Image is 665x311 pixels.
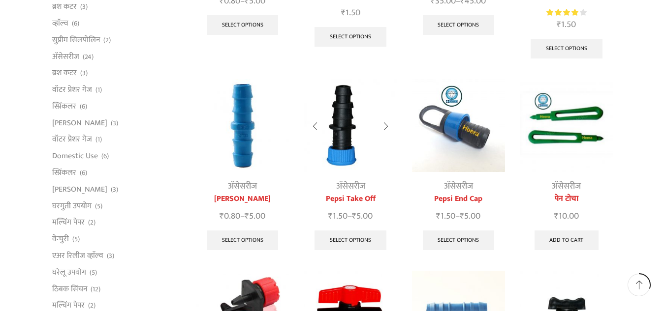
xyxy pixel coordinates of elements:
[95,201,102,211] span: (5)
[52,231,69,248] a: वेन्चुरी
[52,114,107,131] a: [PERSON_NAME]
[546,7,578,18] span: Rated out of 5
[436,209,455,224] bdi: 1.50
[52,264,86,281] a: घरेलू उपयोग
[352,209,373,224] bdi: 5.00
[352,209,356,224] span: ₹
[557,17,576,32] bdi: 1.50
[245,209,265,224] bdi: 5.00
[444,179,473,194] a: अ‍ॅसेसरीज
[520,193,613,205] a: पेन टोचा
[95,85,102,95] span: (1)
[52,214,85,231] a: मल्चिंग पेपर
[111,185,118,195] span: (3)
[52,181,107,198] a: [PERSON_NAME]
[436,209,441,224] span: ₹
[196,79,289,172] img: Lateral-Joiner-12-MM
[83,52,94,62] span: (24)
[460,209,480,224] bdi: 5.00
[341,5,346,20] span: ₹
[412,193,505,205] a: Pepsi End Cap
[520,79,613,172] img: PEN TOCHA
[88,218,95,227] span: (2)
[101,151,109,161] span: (6)
[72,234,80,244] span: (5)
[52,65,77,82] a: ब्रश कटर
[80,68,88,78] span: (3)
[423,230,495,250] a: Select options for “Pepsi End Cap”
[107,251,114,261] span: (3)
[557,17,561,32] span: ₹
[80,168,87,178] span: (6)
[304,79,397,172] img: pepsi take up
[412,79,505,172] img: Pepsi End Cap
[196,193,289,205] a: [PERSON_NAME]
[315,27,386,47] a: Select options for “१६ एम.एम. जोईनर”
[546,7,586,18] div: Rated 4.00 out of 5
[52,131,92,148] a: वॉटर प्रेशर गेज
[554,209,559,224] span: ₹
[552,179,581,194] a: अ‍ॅसेसरीज
[103,35,111,45] span: (2)
[88,301,95,311] span: (2)
[80,102,87,112] span: (6)
[328,209,333,224] span: ₹
[207,230,279,250] a: Select options for “हिरा लॅटरल जोईनर”
[460,209,464,224] span: ₹
[535,230,599,250] a: Add to cart: “पेन टोचा”
[52,48,79,65] a: अ‍ॅसेसरीज
[52,148,98,165] a: Domestic Use
[315,230,386,250] a: Select options for “Pepsi Take Off”
[336,179,365,194] a: अ‍ॅसेसरीज
[111,118,118,128] span: (3)
[72,19,79,28] span: (6)
[52,198,92,214] a: घरगुती उपयोग
[52,165,76,181] a: स्प्रिंकलर
[52,281,87,297] a: ठिबक सिंचन
[52,15,68,32] a: व्हाॅल्व
[245,209,249,224] span: ₹
[412,210,505,223] span: –
[80,2,88,12] span: (3)
[52,247,103,264] a: एअर रिलीज व्हाॅल्व
[196,210,289,223] span: –
[91,284,100,294] span: (12)
[52,31,100,48] a: सुप्रीम सिलपोलिन
[304,193,397,205] a: Pepsi Take Off
[328,209,348,224] bdi: 1.50
[341,5,360,20] bdi: 1.50
[52,82,92,98] a: वॉटर प्रेशर गेज
[95,135,102,144] span: (1)
[554,209,579,224] bdi: 10.00
[220,209,240,224] bdi: 0.80
[52,98,76,114] a: स्प्रिंकलर
[228,179,257,194] a: अ‍ॅसेसरीज
[220,209,224,224] span: ₹
[90,268,97,278] span: (5)
[531,39,602,58] a: Select options for “हिरा ओनलाईन ड्रीपर (ईमीटर)”
[304,210,397,223] span: –
[207,15,279,35] a: Select options for “हिरा एण्ड कॅप”
[423,15,495,35] a: Select options for “फ्लश व्हाॅल्व”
